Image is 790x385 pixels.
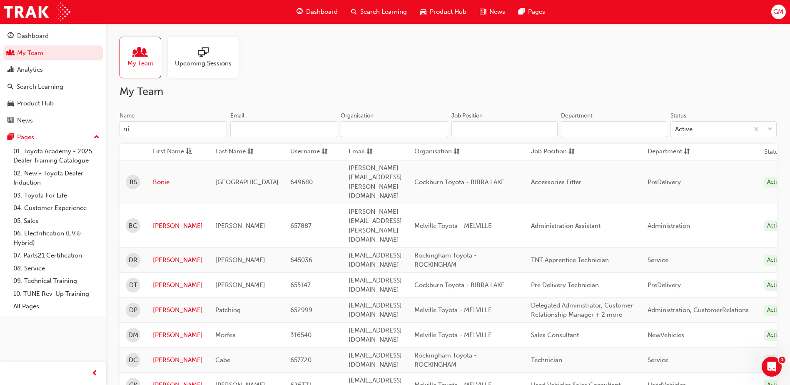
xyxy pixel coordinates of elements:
[414,147,460,157] button: Organisationsorting-icon
[10,227,103,249] a: 06. Electrification (EV & Hybrid)
[153,355,203,365] a: [PERSON_NAME]
[414,252,477,269] span: Rockingham Toyota - ROCKINGHAM
[7,100,14,107] span: car-icon
[10,215,103,227] a: 05. Sales
[366,147,373,157] span: sorting-icon
[4,2,70,21] a: Trak
[129,255,137,265] span: DR
[215,281,265,289] span: [PERSON_NAME]
[10,145,103,167] a: 01. Toyota Academy - 2025 Dealer Training Catalogue
[153,147,184,157] span: First Name
[531,302,633,319] span: Delegated Administrator, Customer Relationship Manager + 2 more
[10,275,103,287] a: 09. Technical Training
[771,5,786,19] button: GM
[128,330,138,340] span: DM
[648,356,668,364] span: Service
[351,7,357,17] span: search-icon
[290,3,344,20] a: guage-iconDashboard
[215,306,241,314] span: Patching
[290,281,311,289] span: 655147
[215,256,265,264] span: [PERSON_NAME]
[290,256,312,264] span: 645036
[215,222,265,230] span: [PERSON_NAME]
[414,178,505,186] span: Cockburn Toyota - BIBRA LAKE
[7,117,14,125] span: news-icon
[531,256,609,264] span: TNT Apprentice Technician
[531,147,577,157] button: Job Positionsorting-icon
[7,83,13,91] span: search-icon
[648,306,749,314] span: Administration, CustomerRelations
[341,112,374,120] div: Organisation
[349,147,394,157] button: Emailsorting-icon
[764,147,782,157] th: Status
[561,121,667,137] input: Department
[3,79,103,95] a: Search Learning
[349,277,402,294] span: [EMAIL_ADDRESS][DOMAIN_NAME]
[290,178,313,186] span: 649680
[3,28,103,44] a: Dashboard
[648,147,693,157] button: Departmentsorting-icon
[779,357,785,363] span: 1
[764,330,786,341] div: Active
[186,147,192,157] span: asc-icon
[360,7,407,17] span: Search Learning
[306,7,338,17] span: Dashboard
[10,202,103,215] a: 04. Customer Experience
[764,177,786,188] div: Active
[648,256,668,264] span: Service
[512,3,552,20] a: pages-iconPages
[414,281,505,289] span: Cockburn Toyota - BIBRA LAKE
[153,221,203,231] a: [PERSON_NAME]
[290,222,312,230] span: 657887
[321,147,328,157] span: sorting-icon
[451,121,558,137] input: Job Position
[290,331,312,339] span: 316540
[764,280,786,291] div: Active
[175,59,232,68] span: Upcoming Sessions
[568,147,575,157] span: sorting-icon
[10,287,103,300] a: 10. TUNE Rev-Up Training
[3,130,103,145] button: Pages
[349,208,402,244] span: [PERSON_NAME][EMAIL_ADDRESS][PERSON_NAME][DOMAIN_NAME]
[17,132,34,142] div: Pages
[349,352,402,369] span: [EMAIL_ADDRESS][DOMAIN_NAME]
[349,327,402,344] span: [EMAIL_ADDRESS][DOMAIN_NAME]
[290,147,336,157] button: Usernamesorting-icon
[414,3,473,20] a: car-iconProduct Hub
[489,7,505,17] span: News
[762,357,782,377] iframe: Intercom live chat
[17,31,49,41] div: Dashboard
[764,220,786,232] div: Active
[129,305,137,315] span: DP
[773,7,783,17] span: GM
[528,7,545,17] span: Pages
[3,96,103,111] a: Product Hub
[670,112,686,120] div: Status
[129,355,138,365] span: DC
[230,112,244,120] div: Email
[120,121,227,137] input: Name
[764,255,786,266] div: Active
[135,47,146,59] span: people-icon
[531,331,579,339] span: Sales Consultant
[215,147,261,157] button: Last Namesorting-icon
[120,112,135,120] div: Name
[451,112,483,120] div: Job Position
[130,177,137,187] span: BS
[10,167,103,189] a: 02. New - Toyota Dealer Induction
[127,59,154,68] span: My Team
[215,331,236,339] span: Morfea
[17,99,54,108] div: Product Hub
[414,147,452,157] span: Organisation
[531,222,601,230] span: Administration Assistant
[531,178,581,186] span: Accessories Fitter
[247,147,254,157] span: sorting-icon
[518,7,525,17] span: pages-icon
[648,281,681,289] span: PreDelivery
[290,356,312,364] span: 657720
[561,112,593,120] div: Department
[684,147,690,157] span: sorting-icon
[7,32,14,40] span: guage-icon
[454,147,460,157] span: sorting-icon
[531,281,599,289] span: Pre Delivery Technician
